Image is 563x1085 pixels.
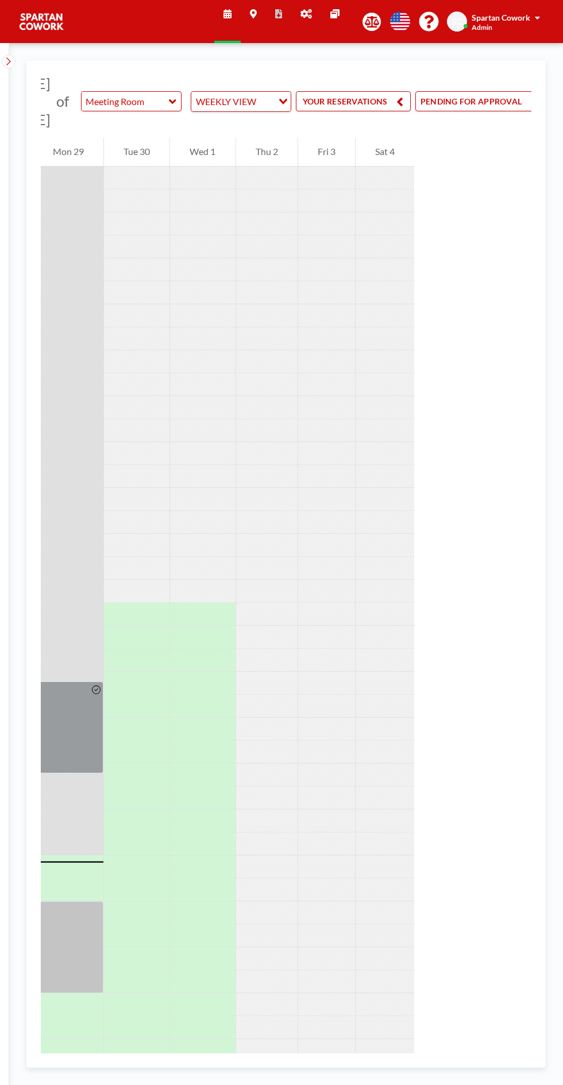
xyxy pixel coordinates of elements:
div: Sat 4 [356,138,414,166]
input: Search for option [260,94,272,109]
img: organization-logo [18,10,64,33]
div: Wed 1 [170,138,235,166]
button: YOUR RESERVATIONS [296,91,411,111]
div: Fri 3 [298,138,355,166]
span: WEEKLY VIEW [194,94,259,109]
div: Tue 30 [104,138,169,166]
input: Meeting Room [82,92,169,111]
span: SC [452,17,462,27]
button: PENDING FOR APPROVAL [415,91,543,111]
span: Spartan Cowork [472,13,530,22]
span: Admin [472,23,492,32]
span: of [56,92,69,110]
div: Mon 29 [33,138,103,166]
div: Search for option [191,92,291,111]
div: Thu 2 [236,138,298,166]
